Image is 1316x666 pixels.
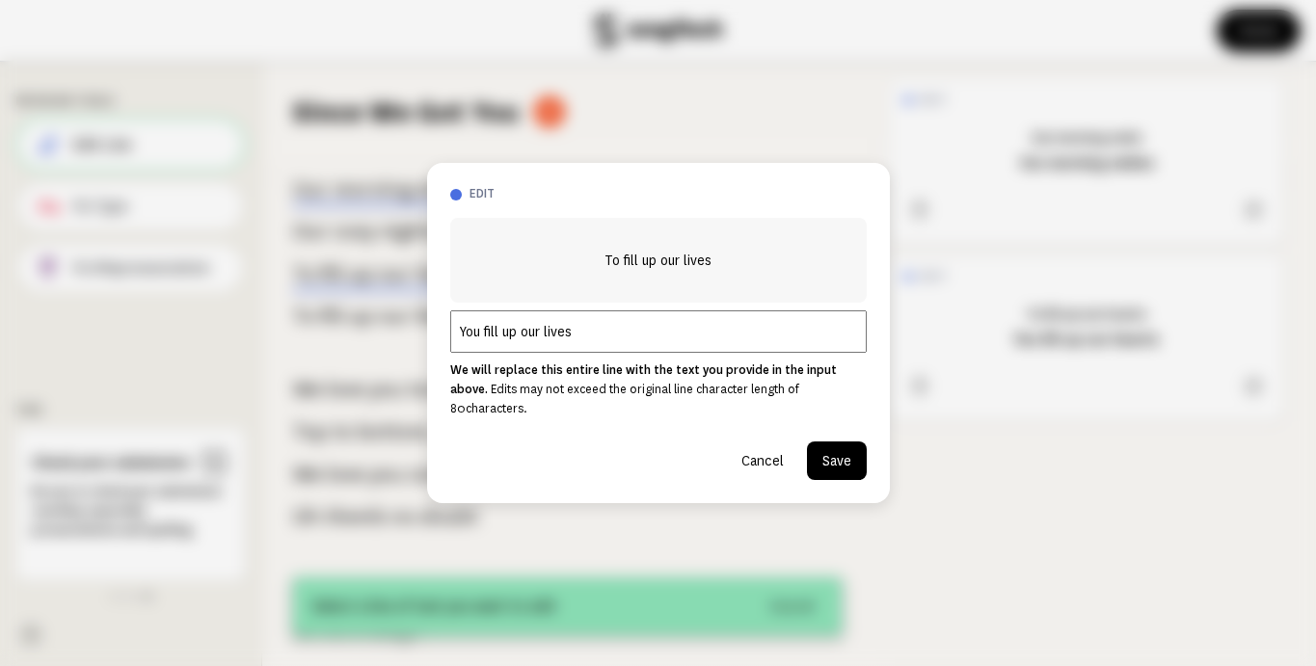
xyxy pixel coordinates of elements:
button: Save [807,441,867,480]
span: Edits may not exceed the original line character length of 80 characters. [450,383,799,415]
h3: edit [470,186,867,202]
span: To fill up our lives [604,249,712,272]
strong: We will replace this entire line with the text you provide in the input above. [450,363,837,396]
input: Add your line edit here [450,310,867,353]
button: Cancel [726,441,799,480]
